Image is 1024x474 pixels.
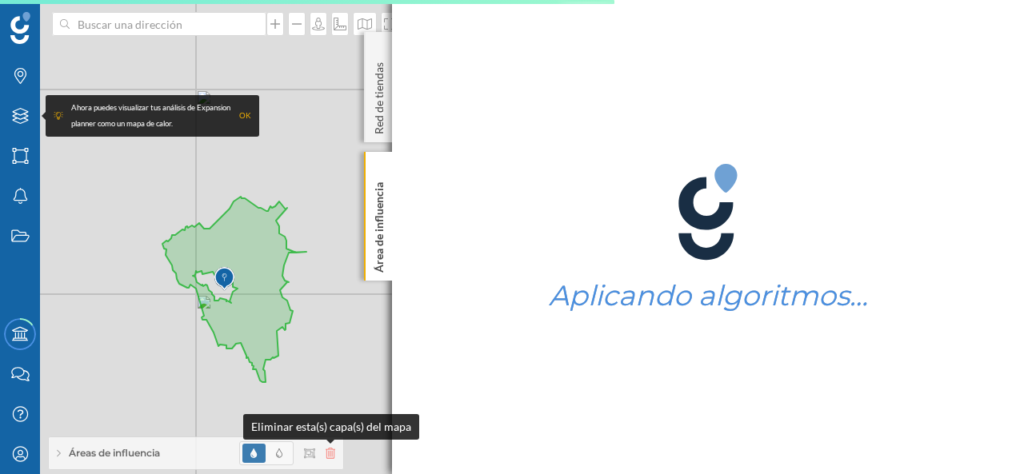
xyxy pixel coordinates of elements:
span: Áreas de influencia [69,446,160,460]
div: Ahora puedes visualizar tus análisis de Expansion planner como un mapa de calor. [71,100,231,132]
div: OK [239,108,251,124]
p: Red de tiendas [371,56,387,134]
img: Marker [214,263,234,295]
img: Geoblink Logo [10,12,30,44]
p: Área de influencia [371,176,387,273]
span: Soporte [32,11,89,26]
h1: Aplicando algoritmos… [549,281,868,311]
